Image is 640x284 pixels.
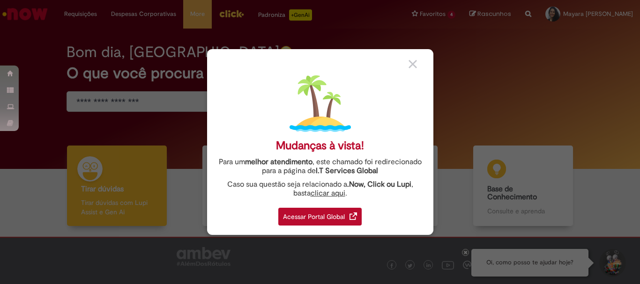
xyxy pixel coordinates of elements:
img: redirect_link.png [350,212,357,220]
a: I.T Services Global [316,161,378,175]
div: Caso sua questão seja relacionado a , basta . [214,180,426,198]
a: clicar aqui [311,183,345,198]
div: Acessar Portal Global [278,208,362,226]
strong: .Now, Click ou Lupi [347,180,411,189]
img: close_button_grey.png [409,60,417,68]
strong: melhor atendimento [245,157,313,167]
div: Mudanças à vista! [276,139,364,153]
img: island.png [290,73,351,134]
a: Acessar Portal Global [278,203,362,226]
div: Para um , este chamado foi redirecionado para a página de [214,158,426,175]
